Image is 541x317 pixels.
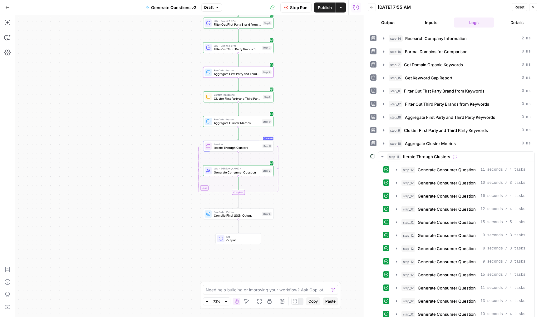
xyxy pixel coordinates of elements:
[368,18,408,28] button: Output
[214,121,260,125] span: Aggregate Cluster Metrics
[379,99,534,109] button: 0 ms
[403,153,450,160] span: Iterate Through Clusters
[404,88,484,94] span: Filter Out First Party Brand from Keywords
[226,235,257,239] span: End
[522,36,531,41] span: 2 ms
[522,75,531,81] span: 0 ms
[480,193,525,199] span: 16 seconds / 4 tasks
[404,127,488,133] span: Cluster First Party and Third Party Keywords
[238,152,239,165] g: Edge from step_11 to step_12
[405,35,467,42] span: Research Company Information
[325,299,336,304] span: Paste
[401,180,415,186] span: step_12
[480,219,525,225] span: 15 seconds / 5 tasks
[203,165,273,176] div: LLM · [PERSON_NAME] 4Generate Consumer QuestionStep 12
[405,75,452,81] span: Get Keyword Gap Report
[389,75,402,81] span: step_15
[263,144,272,148] div: Step 11
[401,285,415,291] span: step_12
[404,62,463,68] span: Get Domain Organic Keywords
[214,93,261,97] span: Content Processing
[401,298,415,304] span: step_12
[379,86,534,96] button: 0 ms
[497,18,537,28] button: Details
[387,153,401,160] span: step_11
[203,190,273,195] div: Complete
[392,257,529,267] button: 9 seconds / 3 tasks
[379,112,534,122] button: 0 ms
[418,193,476,199] span: Generate Consumer Question
[522,62,531,68] span: 0 ms
[323,297,338,305] button: Paste
[401,219,415,225] span: step_12
[214,23,261,27] span: Filter Out First Party Brand from Keywords
[480,206,525,212] span: 12 seconds / 4 tasks
[483,233,525,238] span: 9 seconds / 3 tasks
[418,206,476,212] span: Generate Consumer Question
[203,18,273,28] div: LLM · Gemini 2.5 ProFilter Out First Party Brand from KeywordsStep 8
[290,4,307,11] span: Stop Run
[214,72,260,76] span: Aggregate First Party and Third Party Keywords
[418,232,476,239] span: Generate Consumer Question
[308,299,318,304] span: Copy
[203,91,273,102] div: Content ProcessingCluster First Party and Third Party KeywordsStep 9
[318,4,332,11] span: Publish
[379,47,534,57] button: 0 ms
[280,3,312,13] button: Stop Run
[392,296,529,306] button: 13 seconds / 4 tasks
[392,217,529,227] button: 15 seconds / 5 tasks
[522,141,531,146] span: 0 ms
[480,311,525,317] span: 10 seconds / 4 tasks
[401,272,415,278] span: step_12
[201,3,222,12] button: Draft
[389,127,401,133] span: step_9
[266,136,273,141] span: Loop 16
[480,180,525,186] span: 10 seconds / 3 tasks
[238,127,239,140] g: Edge from step_10 to step_11
[401,259,415,265] span: step_12
[214,44,260,48] span: LLM · Gemini 2.5 Pro
[238,53,239,66] g: Edge from step_17 to step_18
[405,48,468,55] span: Format Domains for Comparison
[214,170,260,175] span: Generate Consumer Question
[314,3,336,13] button: Publish
[480,167,525,173] span: 11 seconds / 4 tasks
[204,5,214,10] span: Draft
[522,101,531,107] span: 0 ms
[418,285,476,291] span: Generate Consumer Question
[238,102,239,115] g: Edge from step_9 to step_10
[262,212,272,216] div: Step 13
[142,3,200,13] button: Generate Questions v2
[418,245,476,252] span: Generate Consumer Question
[522,88,531,94] span: 0 ms
[401,167,415,173] span: step_12
[203,141,273,152] div: LoopLoop16IterationIterate Through ClustersStep 11
[214,142,261,146] span: Iteration
[379,73,534,83] button: 0 ms
[389,88,401,94] span: step_8
[392,283,529,293] button: 11 seconds / 4 tasks
[151,4,196,11] span: Generate Questions v2
[203,42,273,53] div: LLM · Gemini 2.5 ProFilter Out Third Party Brands from KeywordsStep 17
[306,297,320,305] button: Copy
[389,48,402,55] span: step_16
[379,125,534,135] button: 0 ms
[411,18,451,28] button: Inputs
[262,46,272,50] div: Step 17
[418,180,476,186] span: Generate Consumer Question
[214,47,260,52] span: Filter Out Third Party Brands from Keywords
[232,190,245,195] div: Complete
[214,118,260,121] span: Run Code · Python
[203,116,273,127] div: Run Code · PythonAggregate Cluster MetricsStep 10
[389,140,402,147] span: step_10
[454,18,494,28] button: Logs
[392,244,529,254] button: 8 seconds / 3 tasks
[262,70,272,74] div: Step 18
[238,219,239,233] g: Edge from step_13 to end
[203,209,273,219] div: Run Code · PythonCompile Final JSON OutputStep 13
[392,230,529,240] button: 9 seconds / 3 tasks
[480,272,525,278] span: 15 seconds / 4 tasks
[238,78,239,91] g: Edge from step_18 to step_9
[389,62,401,68] span: step_7
[379,60,534,70] button: 0 ms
